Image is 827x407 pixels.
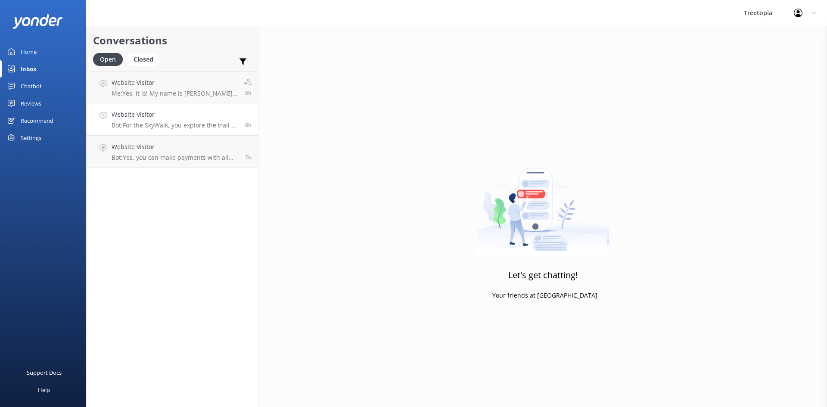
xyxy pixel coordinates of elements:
[127,54,164,64] a: Closed
[87,71,258,103] a: Website VisitorMe:Yes, it is! My name is [PERSON_NAME], and I’ll be happy to assist you with any ...
[27,364,62,381] div: Support Docs
[112,154,239,162] p: Bot: Yes, you can make payments with all major credit and debit cards.
[21,95,41,112] div: Reviews
[245,154,252,161] span: 08:07am 13-Aug-2025 (UTC -06:00) America/Mexico_City
[112,121,239,129] p: Bot: For the SkyWalk, you explore the trail by walking. It is a self-guided experience with hangi...
[93,53,123,66] div: Open
[476,150,609,258] img: artwork of a man stealing a conversation from at giant smartphone
[13,14,62,28] img: yonder-white-logo.png
[127,53,160,66] div: Closed
[112,78,237,87] h4: Website Visitor
[21,78,42,95] div: Chatbot
[488,291,597,300] p: - Your friends at [GEOGRAPHIC_DATA]
[87,103,258,136] a: Website VisitorBot:For the SkyWalk, you explore the trail by walking. It is a self-guided experie...
[21,60,37,78] div: Inbox
[93,54,127,64] a: Open
[508,268,578,282] h3: Let's get chatting!
[245,121,252,129] span: 08:27am 13-Aug-2025 (UTC -06:00) America/Mexico_City
[21,129,41,146] div: Settings
[245,89,252,96] span: 10:08am 13-Aug-2025 (UTC -06:00) America/Mexico_City
[21,112,53,129] div: Recommend
[112,90,237,97] p: Me: Yes, it is! My name is [PERSON_NAME], and I’ll be happy to assist you with any other question...
[21,43,37,60] div: Home
[112,142,239,152] h4: Website Visitor
[112,110,239,119] h4: Website Visitor
[87,136,258,168] a: Website VisitorBot:Yes, you can make payments with all major credit and debit cards.7h
[93,32,252,49] h2: Conversations
[38,381,50,398] div: Help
